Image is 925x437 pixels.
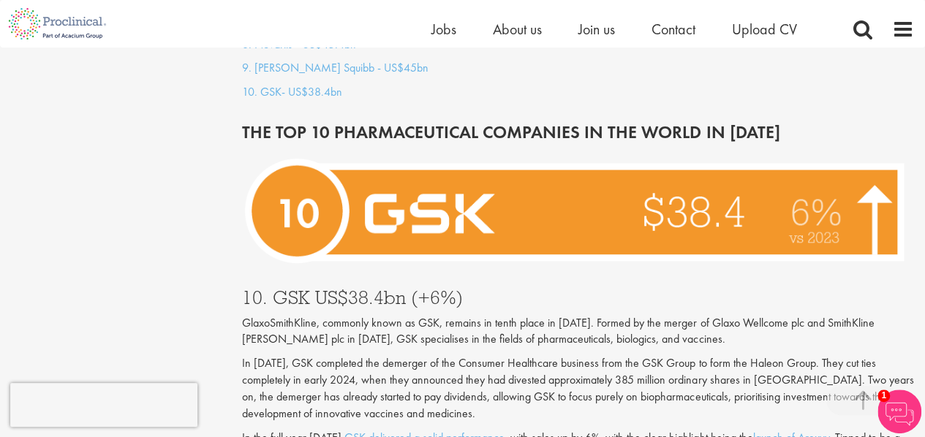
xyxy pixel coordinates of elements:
[578,20,615,39] a: Join us
[493,20,542,39] a: About us
[877,389,921,433] img: Chatbot
[242,60,428,75] a: 9. [PERSON_NAME] Squibb - US$45bn
[431,20,456,39] a: Jobs
[242,355,914,422] p: In [DATE], GSK completed the demerger of the Consumer Healthcare business from the GSK Group to f...
[242,315,914,349] p: GlaxoSmithKline, commonly known as GSK, remains in tenth place in [DATE]. Formed by the merger of...
[10,383,197,427] iframe: reCAPTCHA
[732,20,797,39] a: Upload CV
[242,123,914,142] h2: THE TOP 10 PHARMACEUTICAL COMPANIES IN THE WORLD IN [DATE]
[877,389,890,402] span: 1
[242,37,356,52] a: 8. Novartis - US$45.4bn
[652,20,695,39] a: Contact
[242,288,914,307] h3: 10. GSK US$38.4bn (+6%)
[242,84,342,99] a: 10. GSK- US$38.4bn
